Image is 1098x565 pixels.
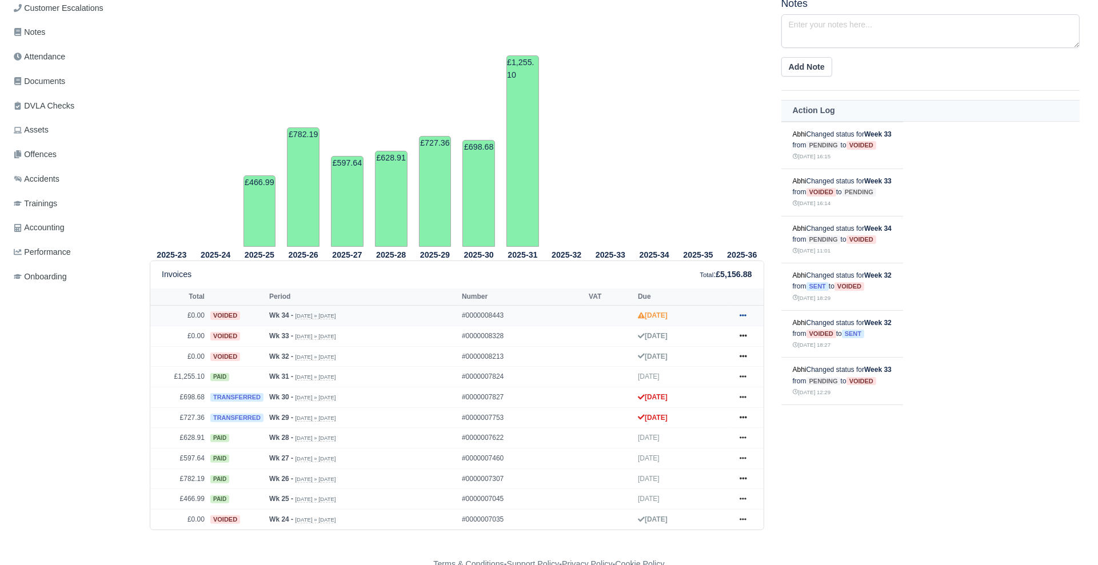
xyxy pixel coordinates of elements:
strong: Wk 33 - [269,332,293,340]
span: sent [842,330,864,338]
span: Performance [14,246,71,259]
strong: [DATE] [638,414,668,422]
td: £782.19 [287,127,320,247]
span: voided [210,515,240,524]
iframe: Chat Widget [893,433,1098,565]
span: [DATE] [638,475,660,483]
span: paid [210,373,229,381]
td: Changed status for from to [781,358,903,405]
strong: [DATE] [638,311,668,319]
td: #0000007753 [459,407,586,428]
span: [DATE] [638,434,660,442]
span: Notes [14,26,45,39]
th: Number [459,288,586,306]
span: Offences [14,148,57,161]
span: Assets [14,123,49,137]
th: 2025-33 [589,247,633,261]
span: Trainings [14,197,57,210]
strong: Wk 32 - [269,352,293,360]
strong: [DATE] [638,393,668,401]
small: [DATE] 18:29 [793,295,831,301]
strong: Wk 30 - [269,393,293,401]
span: paid [210,475,229,483]
td: Changed status for from to [781,169,903,217]
span: [DATE] [638,454,660,462]
th: Total [150,288,207,306]
a: Abhi [793,271,806,279]
strong: Wk 31 - [269,372,293,380]
th: 2025-28 [369,247,413,261]
td: #0000008213 [459,346,586,367]
span: Attendance [14,50,65,63]
span: transferred [210,414,263,422]
span: Customer Escalations [14,2,103,15]
a: Accidents [9,168,136,190]
td: £597.64 [331,156,364,247]
th: 2025-29 [413,247,457,261]
td: #0000007824 [459,367,586,387]
th: 2025-34 [632,247,676,261]
strong: Week 32 [864,319,892,327]
small: [DATE] » [DATE] [295,496,336,503]
th: Due [635,288,729,306]
strong: Week 32 [864,271,892,279]
span: [DATE] [638,495,660,503]
small: [DATE] » [DATE] [295,374,336,380]
a: Offences [9,143,136,166]
th: 2025-23 [150,247,194,261]
span: sent [806,282,829,291]
span: Documents [14,75,65,88]
a: Abhi [793,177,806,185]
small: [DATE] 11:01 [793,247,831,254]
th: 2025-25 [238,247,282,261]
span: pending [806,141,841,150]
small: [DATE] » [DATE] [295,455,336,462]
strong: [DATE] [638,352,668,360]
a: Onboarding [9,266,136,288]
td: £727.36 [419,136,452,247]
a: Accounting [9,217,136,239]
strong: Week 33 [864,366,892,374]
strong: Wk 25 - [269,495,293,503]
td: £782.19 [150,468,207,489]
td: #0000007622 [459,428,586,448]
small: [DATE] » [DATE] [295,333,336,340]
span: [DATE] [638,372,660,380]
span: paid [210,434,229,442]
td: Changed status for from to [781,122,903,169]
th: 2025-35 [676,247,720,261]
td: #0000008328 [459,326,586,347]
small: [DATE] 16:14 [793,200,831,206]
div: : [700,268,752,281]
strong: Week 34 [864,225,892,233]
td: £0.00 [150,326,207,347]
strong: £5,156.88 [716,270,752,279]
span: voided [210,352,240,361]
span: paid [210,495,229,503]
td: £1,255.10 [506,55,539,247]
span: paid [210,455,229,463]
span: voided [806,188,836,197]
th: 2025-32 [545,247,589,261]
small: [DATE] » [DATE] [295,516,336,523]
span: Accidents [14,173,59,186]
span: voided [847,141,876,150]
strong: Wk 34 - [269,311,293,319]
a: Attendance [9,46,136,68]
td: #0000008443 [459,306,586,326]
strong: Week 33 [864,177,892,185]
small: [DATE] » [DATE] [295,476,336,483]
td: Changed status for from to [781,263,903,311]
td: Changed status for from to [781,310,903,358]
span: transferred [210,393,263,402]
th: 2025-24 [194,247,238,261]
small: [DATE] 12:29 [793,389,831,395]
small: [DATE] » [DATE] [295,394,336,401]
strong: Wk 24 - [269,515,293,523]
a: Documents [9,70,136,93]
td: £628.91 [150,428,207,448]
span: voided [210,311,240,320]
span: voided [835,282,864,291]
a: Abhi [793,225,806,233]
